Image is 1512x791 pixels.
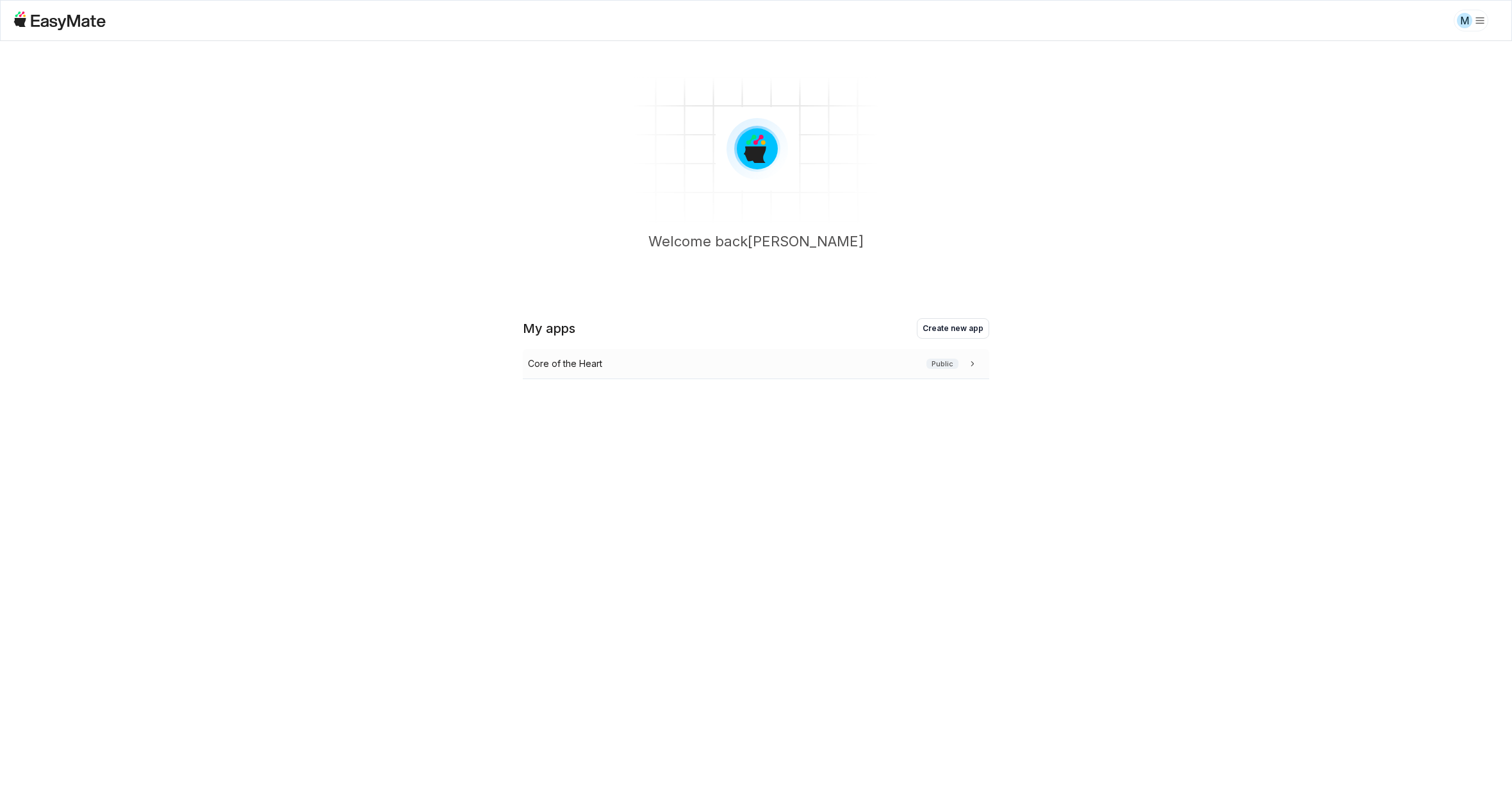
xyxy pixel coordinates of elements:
div: M [1457,13,1472,28]
p: Core of the Heart [528,357,602,371]
a: Core of the HeartPublic [523,349,989,379]
h2: My apps [523,319,575,337]
p: Welcome back [PERSON_NAME] [648,231,864,272]
button: Create new app [917,318,989,339]
span: Public [926,359,958,370]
